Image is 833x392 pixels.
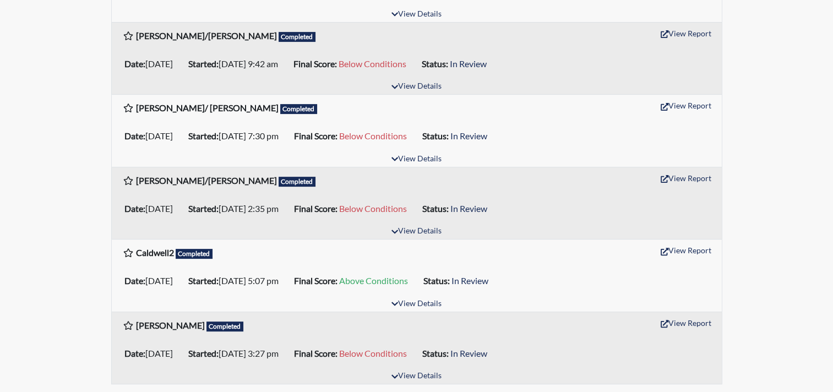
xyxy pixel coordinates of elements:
li: [DATE] 3:27 pm [184,345,290,362]
b: Final Score: [294,203,337,214]
b: [PERSON_NAME]/ [PERSON_NAME] [136,102,279,113]
button: View Details [386,369,447,384]
b: Started: [188,348,219,358]
b: Date: [124,348,145,358]
b: Date: [124,275,145,286]
b: Final Score: [294,348,337,358]
b: Date: [124,130,145,141]
button: View Details [386,224,447,239]
b: Date: [124,203,145,214]
b: Status: [422,58,448,69]
li: [DATE] [120,200,184,217]
b: Caldwell2 [136,247,174,258]
span: Below Conditions [339,203,407,214]
b: Final Score: [294,275,337,286]
button: View Report [656,314,716,331]
span: Below Conditions [339,130,407,141]
li: [DATE] 2:35 pm [184,200,290,217]
b: Final Score: [293,58,337,69]
b: Started: [188,58,219,69]
li: [DATE] 9:42 am [184,55,289,73]
button: View Details [386,7,447,22]
span: In Review [451,275,488,286]
span: Completed [176,249,213,259]
b: [PERSON_NAME] [136,320,205,330]
span: Completed [279,177,316,187]
li: [DATE] [120,345,184,362]
button: View Details [386,79,447,94]
b: Started: [188,275,219,286]
button: View Report [656,170,716,187]
span: In Review [450,203,487,214]
button: View Report [656,242,716,259]
b: Final Score: [294,130,337,141]
li: [DATE] [120,55,184,73]
span: In Review [450,58,487,69]
li: [DATE] [120,272,184,290]
button: View Details [386,297,447,312]
button: View Report [656,25,716,42]
b: Started: [188,203,219,214]
b: Started: [188,130,219,141]
span: In Review [450,348,487,358]
b: Date: [124,58,145,69]
button: View Report [656,97,716,114]
span: Completed [206,322,244,331]
b: Status: [423,275,450,286]
b: [PERSON_NAME]/[PERSON_NAME] [136,30,277,41]
span: Above Conditions [339,275,408,286]
span: Completed [279,32,316,42]
b: Status: [422,348,449,358]
span: In Review [450,130,487,141]
span: Below Conditions [339,348,407,358]
button: View Details [386,152,447,167]
span: Completed [280,104,318,114]
b: Status: [422,203,449,214]
li: [DATE] [120,127,184,145]
b: [PERSON_NAME]/[PERSON_NAME] [136,175,277,186]
b: Status: [422,130,449,141]
span: Below Conditions [339,58,406,69]
li: [DATE] 5:07 pm [184,272,290,290]
li: [DATE] 7:30 pm [184,127,290,145]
